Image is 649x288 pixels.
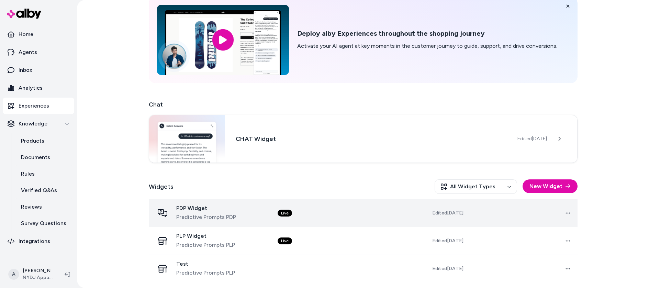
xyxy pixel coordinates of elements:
[176,269,235,277] span: Predictive Prompts PLP
[3,26,74,43] a: Home
[19,102,49,110] p: Experiences
[21,203,42,211] p: Reviews
[236,134,506,144] h3: CHAT Widget
[176,213,236,221] span: Predictive Prompts PDP
[3,98,74,114] a: Experiences
[435,179,517,194] button: All Widget Types
[3,62,74,78] a: Inbox
[297,42,557,50] p: Activate your AI agent at key moments in the customer journey to guide, support, and drive conver...
[278,237,292,244] div: Live
[14,166,74,182] a: Rules
[19,66,32,74] p: Inbox
[432,265,463,272] span: Edited [DATE]
[176,261,235,267] span: Test
[19,237,50,245] p: Integrations
[21,219,66,228] p: Survey Questions
[278,210,292,217] div: Live
[3,80,74,96] a: Analytics
[3,115,74,132] button: Knowledge
[19,120,47,128] p: Knowledge
[149,100,578,109] h2: Chat
[23,274,54,281] span: NYDJ Apparel
[21,170,35,178] p: Rules
[7,9,41,19] img: alby Logo
[149,115,578,163] a: Chat widgetCHAT WidgetEdited[DATE]
[432,237,463,244] span: Edited [DATE]
[14,199,74,215] a: Reviews
[21,186,57,195] p: Verified Q&As
[3,233,74,250] a: Integrations
[21,153,50,162] p: Documents
[149,115,225,163] img: Chat widget
[149,182,174,191] h2: Widgets
[297,29,557,38] h2: Deploy alby Experiences throughout the shopping journey
[176,205,236,212] span: PDP Widget
[4,263,59,285] button: A[PERSON_NAME]NYDJ Apparel
[14,133,74,149] a: Products
[523,179,578,193] button: New Widget
[19,84,43,92] p: Analytics
[19,48,37,56] p: Agents
[14,149,74,166] a: Documents
[176,241,235,249] span: Predictive Prompts PLP
[14,215,74,232] a: Survey Questions
[432,210,463,217] span: Edited [DATE]
[14,182,74,199] a: Verified Q&As
[517,135,547,142] span: Edited [DATE]
[23,267,54,274] p: [PERSON_NAME]
[8,269,19,280] span: A
[21,137,44,145] p: Products
[19,30,33,38] p: Home
[176,233,235,240] span: PLP Widget
[3,44,74,60] a: Agents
